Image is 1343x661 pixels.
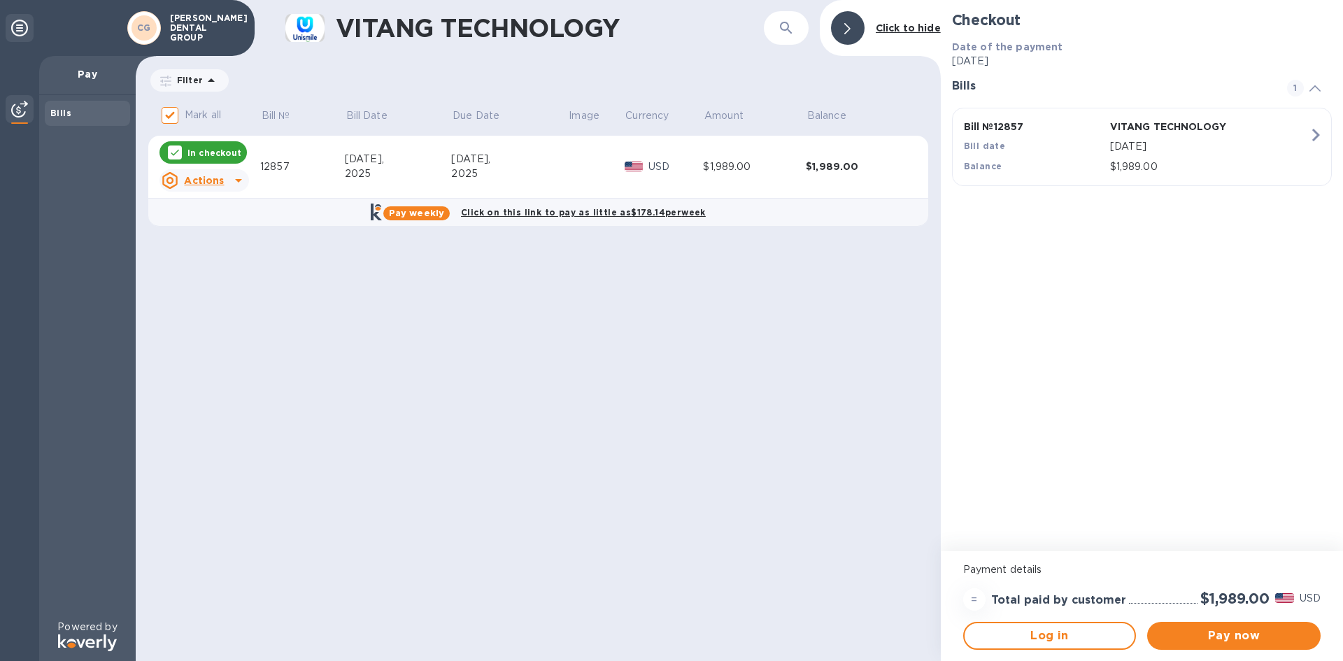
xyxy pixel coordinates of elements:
p: In checkout [187,147,241,159]
div: $1,989.00 [806,159,909,173]
div: 12857 [260,159,345,174]
img: USD [625,162,644,171]
p: [PERSON_NAME] DENTAL GROUP [170,13,240,43]
p: [DATE] [1110,139,1309,154]
h3: Bills [952,80,1270,93]
button: Bill №12857VITANG TECHNOLOGYBill date[DATE]Balance$1,989.00 [952,108,1332,186]
p: Currency [625,108,669,123]
p: [DATE] [952,54,1332,69]
button: Log in [963,622,1137,650]
span: Log in [976,627,1124,644]
p: VITANG TECHNOLOGY [1110,120,1251,134]
span: Balance [807,108,865,123]
b: Date of the payment [952,41,1063,52]
p: $1,989.00 [1110,159,1309,174]
div: $1,989.00 [703,159,806,174]
button: Pay now [1147,622,1321,650]
img: Logo [58,634,117,651]
b: Pay weekly [389,208,444,218]
p: USD [1300,591,1321,606]
b: Click on this link to pay as little as $178.14 per week [461,207,706,218]
span: Due Date [453,108,518,123]
p: Bill № [262,108,290,123]
div: 2025 [345,166,452,181]
b: Balance [964,161,1002,171]
p: Filter [171,74,203,86]
p: Mark all [185,108,221,122]
div: 2025 [451,166,567,181]
p: Bill Date [346,108,388,123]
p: Pay [50,67,125,81]
h2: $1,989.00 [1200,590,1270,607]
h1: VITANG TECHNOLOGY [336,13,764,43]
p: Bill № 12857 [964,120,1104,134]
b: Bill date [964,141,1006,151]
h3: Total paid by customer [991,594,1126,607]
b: Click to hide [876,22,941,34]
b: Bills [50,108,71,118]
b: CG [137,22,151,33]
span: Pay now [1158,627,1309,644]
h2: Checkout [952,11,1332,29]
p: Due Date [453,108,499,123]
p: Powered by [57,620,117,634]
span: 1 [1287,80,1304,97]
u: Actions [184,175,224,186]
p: Image [569,108,599,123]
p: Amount [704,108,744,123]
div: [DATE], [451,152,567,166]
p: Payment details [963,562,1321,577]
span: Bill Date [346,108,406,123]
img: USD [1275,593,1294,603]
div: = [963,588,986,611]
p: USD [648,159,703,174]
p: Balance [807,108,846,123]
div: [DATE], [345,152,452,166]
span: Bill № [262,108,308,123]
span: Amount [704,108,762,123]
